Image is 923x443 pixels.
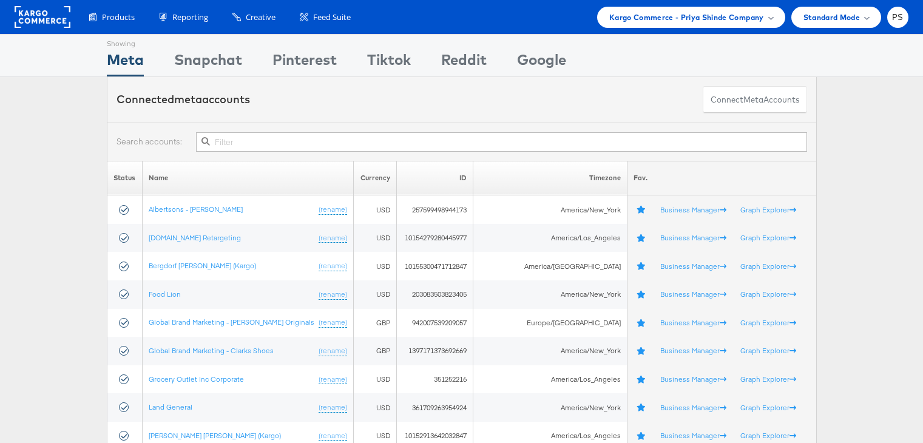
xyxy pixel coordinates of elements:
[740,318,796,327] a: Graph Explorer
[353,280,396,309] td: USD
[149,261,256,270] a: Bergdorf [PERSON_NAME] (Kargo)
[107,49,144,76] div: Meta
[473,337,627,365] td: America/New_York
[660,205,726,214] a: Business Manager
[353,365,396,394] td: USD
[473,309,627,337] td: Europe/[GEOGRAPHIC_DATA]
[353,224,396,252] td: USD
[473,224,627,252] td: America/Los_Angeles
[353,309,396,337] td: GBP
[740,233,796,242] a: Graph Explorer
[353,393,396,422] td: USD
[319,205,347,215] a: (rename)
[660,403,726,412] a: Business Manager
[397,309,473,337] td: 942007539209057
[609,11,764,24] span: Kargo Commerce - Priya Shinde Company
[660,374,726,384] a: Business Manager
[660,262,726,271] a: Business Manager
[149,317,314,326] a: Global Brand Marketing - [PERSON_NAME] Originals
[473,161,627,195] th: Timezone
[367,49,411,76] div: Tiktok
[319,402,347,413] a: (rename)
[149,289,181,299] a: Food Lion
[174,92,202,106] span: meta
[473,252,627,280] td: America/[GEOGRAPHIC_DATA]
[149,402,192,411] a: Land General
[473,393,627,422] td: America/New_York
[319,431,347,441] a: (rename)
[353,337,396,365] td: GBP
[473,195,627,224] td: America/New_York
[397,161,473,195] th: ID
[319,233,347,243] a: (rename)
[319,317,347,328] a: (rename)
[397,280,473,309] td: 203083503823405
[397,337,473,365] td: 1397171373692669
[473,280,627,309] td: America/New_York
[740,374,796,384] a: Graph Explorer
[353,161,396,195] th: Currency
[117,92,250,107] div: Connected accounts
[397,393,473,422] td: 361709263954924
[441,49,487,76] div: Reddit
[517,49,566,76] div: Google
[473,365,627,394] td: America/Los_Angeles
[660,233,726,242] a: Business Manager
[803,11,860,24] span: Standard Mode
[353,195,396,224] td: USD
[319,374,347,385] a: (rename)
[353,252,396,280] td: USD
[246,12,276,23] span: Creative
[172,12,208,23] span: Reporting
[149,431,281,440] a: [PERSON_NAME] [PERSON_NAME] (Kargo)
[196,132,806,152] input: Filter
[740,205,796,214] a: Graph Explorer
[740,289,796,299] a: Graph Explorer
[397,195,473,224] td: 257599498944173
[703,86,807,113] button: ConnectmetaAccounts
[102,12,135,23] span: Products
[660,346,726,355] a: Business Manager
[319,346,347,356] a: (rename)
[149,346,274,355] a: Global Brand Marketing - Clarks Shoes
[397,365,473,394] td: 351252216
[660,289,726,299] a: Business Manager
[313,12,351,23] span: Feed Suite
[107,161,142,195] th: Status
[174,49,242,76] div: Snapchat
[660,431,726,440] a: Business Manager
[660,318,726,327] a: Business Manager
[107,35,144,49] div: Showing
[149,233,241,242] a: [DOMAIN_NAME] Retargeting
[397,252,473,280] td: 10155300471712847
[319,261,347,271] a: (rename)
[740,262,796,271] a: Graph Explorer
[743,94,763,106] span: meta
[149,205,243,214] a: Albertsons - [PERSON_NAME]
[319,289,347,300] a: (rename)
[397,224,473,252] td: 10154279280445977
[272,49,337,76] div: Pinterest
[149,374,244,384] a: Grocery Outlet Inc Corporate
[740,431,796,440] a: Graph Explorer
[142,161,353,195] th: Name
[740,403,796,412] a: Graph Explorer
[740,346,796,355] a: Graph Explorer
[892,13,904,21] span: PS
